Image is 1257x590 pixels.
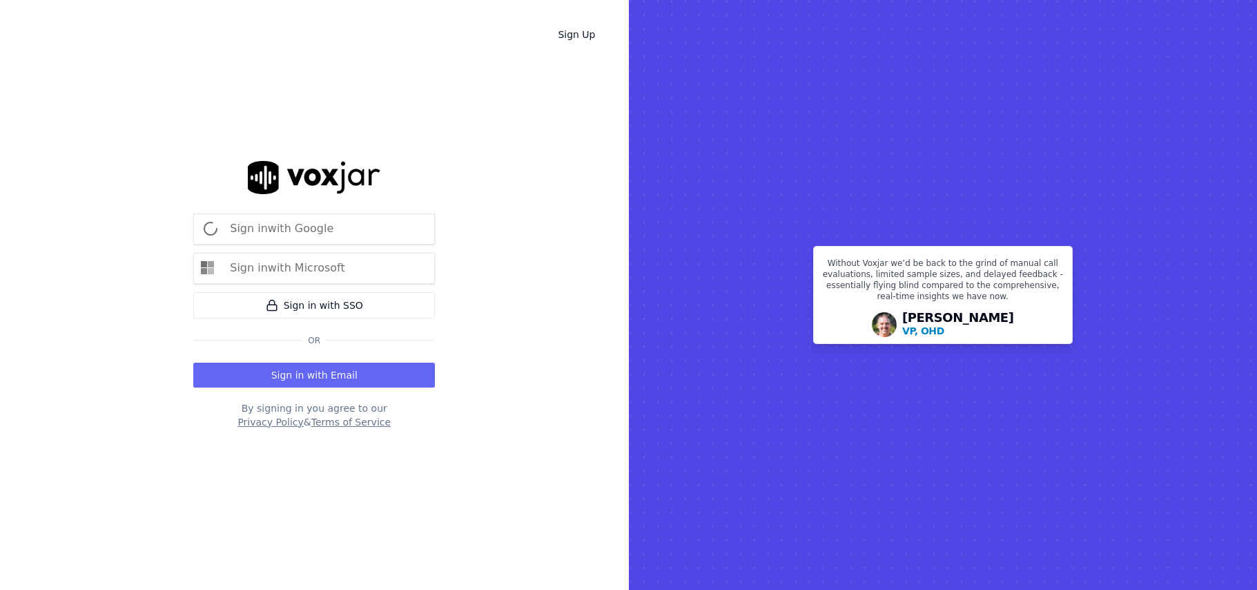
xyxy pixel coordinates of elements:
div: [PERSON_NAME] [902,312,1014,338]
img: microsoft Sign in button [194,254,222,282]
button: Sign inwith Microsoft [193,253,435,284]
button: Privacy Policy [237,415,303,429]
p: Sign in with Google [230,220,333,237]
button: Terms of Service [311,415,391,429]
a: Sign in with SSO [193,292,435,318]
img: Avatar [872,312,897,337]
button: Sign inwith Google [193,213,435,245]
span: Or [302,335,326,346]
a: Sign Up [547,22,606,47]
div: By signing in you agree to our & [193,401,435,429]
p: Without Voxjar we’d be back to the grind of manual call evaluations, limited sample sizes, and de... [822,258,1064,307]
img: logo [248,161,380,193]
p: VP, OHD [902,324,944,338]
p: Sign in with Microsoft [230,260,344,276]
button: Sign in with Email [193,363,435,388]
